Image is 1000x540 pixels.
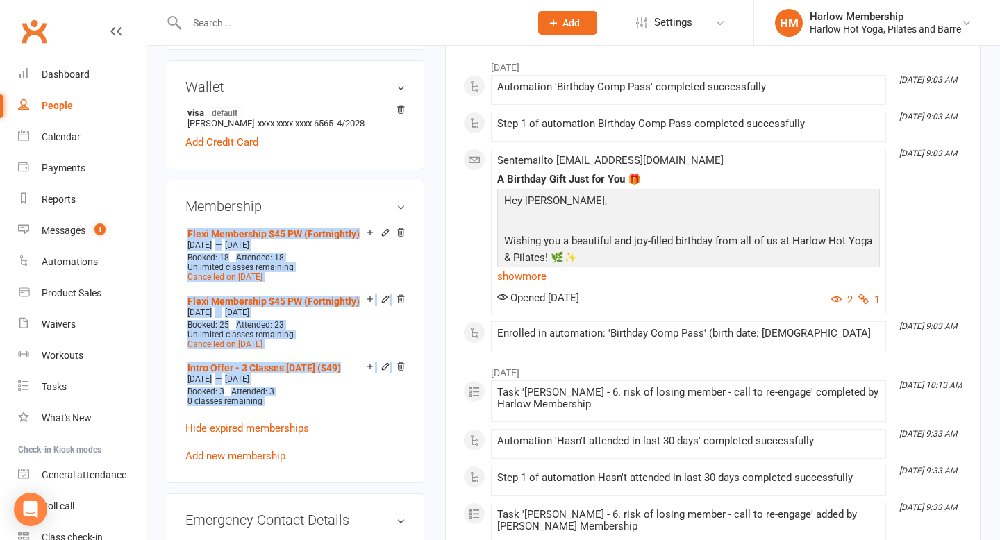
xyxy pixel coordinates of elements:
a: Calendar [18,121,147,153]
h3: Emergency Contact Details [185,512,406,528]
span: 1 [94,223,106,235]
a: General attendance kiosk mode [18,459,147,491]
button: Add [538,11,597,35]
div: Open Intercom Messenger [14,493,47,526]
span: xxxx xxxx xxxx 6565 [258,118,333,128]
a: Flexi Membership $45 PW (Fortnightly) [187,228,360,239]
div: — [184,373,406,385]
div: Harlow Hot Yoga, Pilates and Barre [810,23,961,35]
h3: Wallet [185,79,406,94]
div: Workouts [42,350,83,361]
div: — [184,239,406,251]
span: Attended: 23 [236,320,284,330]
div: A Birthday Gift Just for You 🎁 [497,174,880,185]
span: Add [562,17,580,28]
span: 4/2028 [337,118,365,128]
a: Cancelled on [DATE] [187,339,262,349]
span: Unlimited classes remaining [187,330,294,339]
input: Search... [183,13,520,33]
i: [DATE] 9:03 AM [899,149,957,158]
button: 1 [858,292,880,308]
div: Reports [42,194,76,205]
span: Settings [654,7,692,38]
a: Clubworx [17,14,51,49]
span: [DATE] [187,374,212,384]
p: Wishing you a beautiful and joy-filled birthday from all of us at Harlow Hot Yoga & Pilates! 🌿✨ [501,233,876,269]
a: show more [497,267,880,286]
strong: visa [187,107,399,118]
a: Workouts [18,340,147,371]
div: Enrolled in automation: 'Birthday Comp Pass' (birth date: [DEMOGRAPHIC_DATA] [497,328,880,339]
div: Messages [42,225,85,236]
div: Automation 'Birthday Comp Pass' completed successfully [497,81,880,93]
li: [DATE] [463,53,962,75]
div: HM [775,9,803,37]
h3: Membership [185,199,406,214]
span: default [208,107,242,118]
a: What's New [18,403,147,434]
a: Automations [18,246,147,278]
div: Calendar [42,131,81,142]
div: Step 1 of automation Birthday Comp Pass completed successfully [497,118,880,130]
span: Booked: 3 [187,387,224,396]
span: Booked: 18 [187,253,229,262]
div: Automations [42,256,98,267]
a: Dashboard [18,59,147,90]
i: [DATE] 9:03 AM [899,75,957,85]
a: Payments [18,153,147,184]
i: [DATE] 9:03 AM [899,321,957,331]
div: General attendance [42,469,126,480]
div: Task '[PERSON_NAME] - 6. risk of losing member - call to re-engage' completed by Harlow Membership [497,387,880,410]
a: Flexi Membership $45 PW (Fortnightly) [187,296,360,307]
i: [DATE] 9:33 AM [899,503,957,512]
span: Sent email to [EMAIL_ADDRESS][DOMAIN_NAME] [497,154,724,167]
div: Product Sales [42,287,101,298]
i: [DATE] 9:03 AM [899,112,957,121]
a: Roll call [18,491,147,522]
span: [DATE] [225,307,249,317]
span: Unlimited classes remaining [187,262,294,272]
div: Step 1 of automation Hasn't attended in last 30 days completed successfully [497,472,880,484]
li: [DATE] [463,358,962,380]
div: Tasks [42,381,67,392]
a: Messages 1 [18,215,147,246]
a: Product Sales [18,278,147,309]
div: People [42,100,73,111]
a: Intro Offer - 3 Classes [DATE] ($49) [187,362,341,373]
span: Attended: 18 [236,253,284,262]
span: [DATE] [187,240,212,250]
div: Dashboard [42,69,90,80]
i: [DATE] 9:33 AM [899,429,957,439]
p: Hey [PERSON_NAME], [501,192,876,212]
a: People [18,90,147,121]
span: [DATE] [225,374,249,384]
a: Tasks [18,371,147,403]
span: Opened [DATE] [497,292,579,304]
span: Booked: 25 [187,320,229,330]
div: Roll call [42,500,74,512]
li: [PERSON_NAME] [185,105,406,130]
a: Waivers [18,309,147,340]
span: Attended: 3 [231,387,274,396]
div: Automation 'Hasn't attended in last 30 days' completed successfully [497,435,880,447]
a: Add new membership [185,450,285,462]
span: [DATE] [187,307,212,317]
span: [DATE] [225,240,249,250]
div: What's New [42,412,92,423]
div: Harlow Membership [810,10,961,23]
i: [DATE] 10:13 AM [899,380,962,390]
div: Waivers [42,319,76,330]
div: Payments [42,162,85,174]
i: [DATE] 9:33 AM [899,466,957,475]
a: Hide expired memberships [185,422,309,434]
div: — [184,307,406,318]
span: 0 classes remaining [187,396,262,406]
a: Cancelled on [DATE] [187,272,262,282]
div: Task '[PERSON_NAME] - 6. risk of losing member - call to re-engage' added by [PERSON_NAME] Member... [497,509,880,532]
a: Reports [18,184,147,215]
button: 2 [831,292,853,308]
a: Add Credit Card [185,134,258,151]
